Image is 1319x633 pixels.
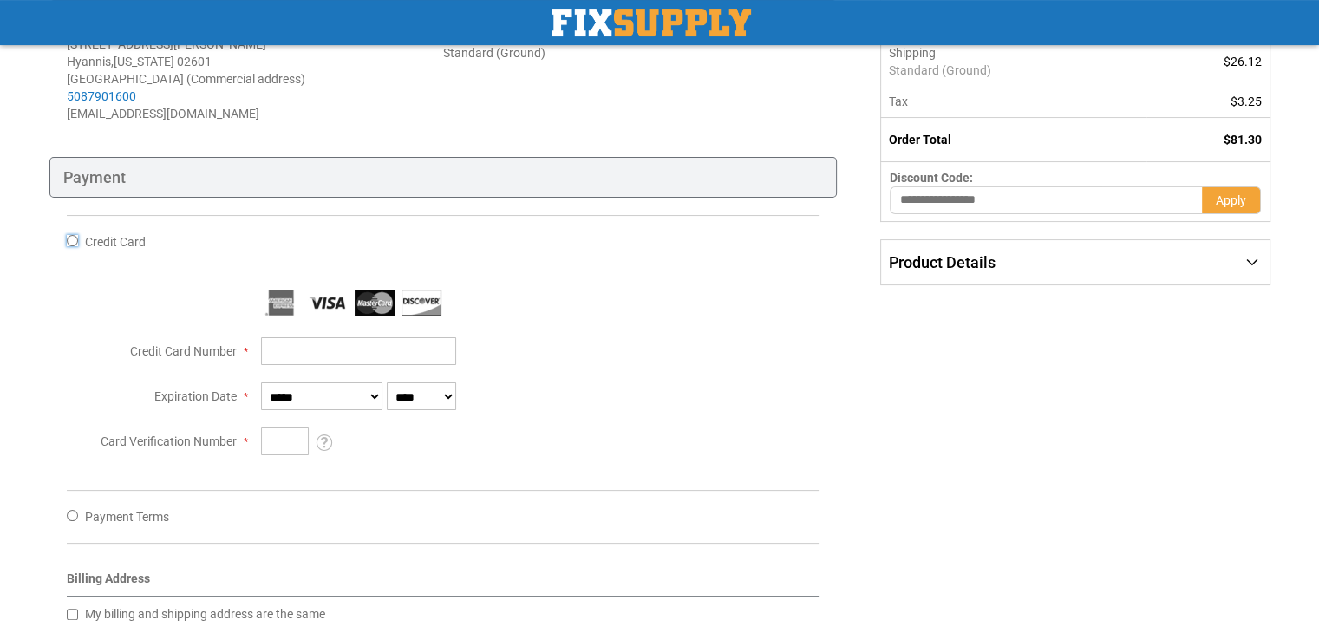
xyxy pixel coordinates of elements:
[85,510,169,524] span: Payment Terms
[890,171,973,185] span: Discount Code:
[1202,186,1261,214] button: Apply
[67,107,259,121] span: [EMAIL_ADDRESS][DOMAIN_NAME]
[1224,55,1262,69] span: $26.12
[67,18,443,122] address: [PERSON_NAME] [PERSON_NAME] [STREET_ADDRESS][PERSON_NAME] Hyannis , 02601 [GEOGRAPHIC_DATA] (Comm...
[308,290,348,316] img: Visa
[1224,133,1262,147] span: $81.30
[154,389,237,403] span: Expiration Date
[443,44,819,62] div: Standard (Ground)
[889,133,951,147] strong: Order Total
[881,86,1147,118] th: Tax
[552,9,751,36] img: Fix Industrial Supply
[101,434,237,448] span: Card Verification Number
[552,9,751,36] a: store logo
[67,570,820,597] div: Billing Address
[889,46,936,60] span: Shipping
[67,89,136,103] a: 5087901600
[355,290,395,316] img: MasterCard
[1216,193,1246,207] span: Apply
[1231,95,1262,108] span: $3.25
[889,253,996,271] span: Product Details
[114,55,174,69] span: [US_STATE]
[130,344,237,358] span: Credit Card Number
[889,62,1138,79] span: Standard (Ground)
[402,290,441,316] img: Discover
[49,157,838,199] div: Payment
[85,235,146,249] span: Credit Card
[261,290,301,316] img: American Express
[85,607,325,621] span: My billing and shipping address are the same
